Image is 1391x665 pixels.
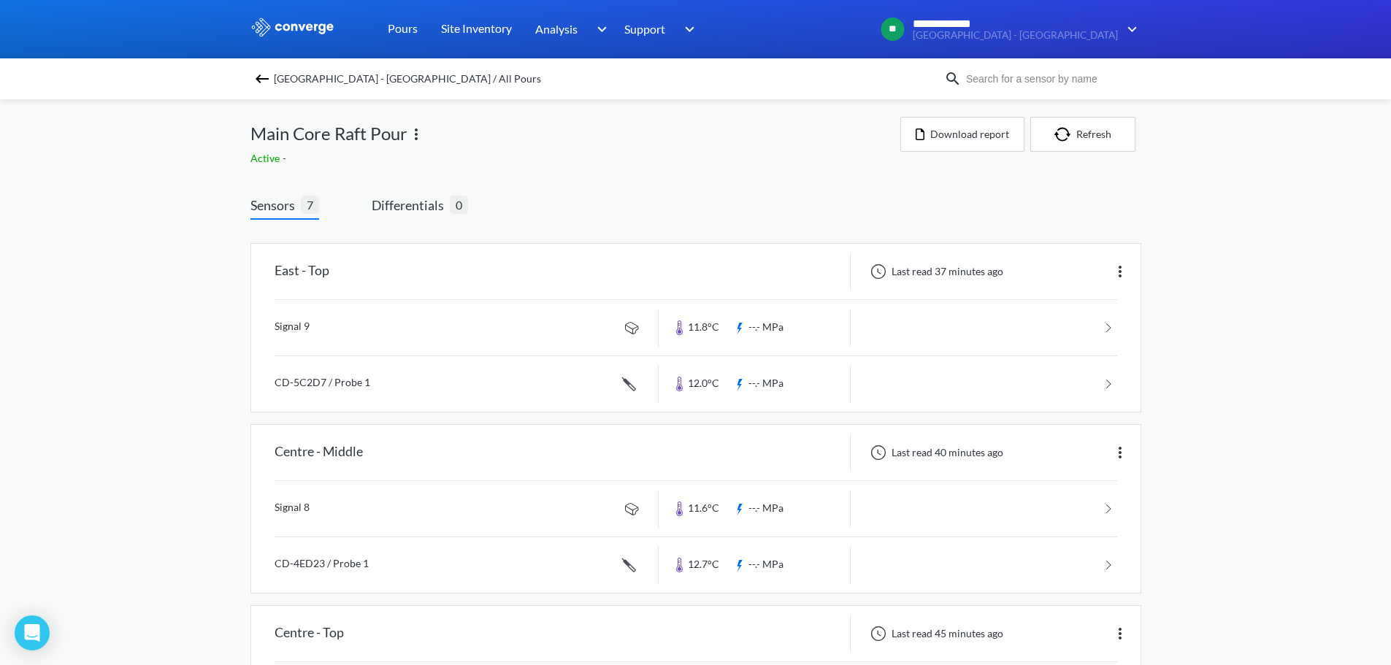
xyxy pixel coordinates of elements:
div: Last read 40 minutes ago [862,444,1008,461]
div: Centre - Middle [275,434,363,472]
span: Sensors [250,195,301,215]
span: Main Core Raft Pour [250,120,407,147]
img: more.svg [1111,625,1129,642]
img: icon-search.svg [944,70,962,88]
span: 7 [301,196,319,214]
span: Differentials [372,195,450,215]
img: downArrow.svg [675,20,699,38]
span: 0 [450,196,468,214]
img: more.svg [1111,444,1129,461]
span: - [283,152,289,164]
img: backspace.svg [253,70,271,88]
span: [GEOGRAPHIC_DATA] - [GEOGRAPHIC_DATA] / All Pours [274,69,541,89]
div: Last read 37 minutes ago [862,263,1008,280]
button: Download report [900,117,1024,152]
img: more.svg [407,126,425,143]
img: logo_ewhite.svg [250,18,335,36]
div: Last read 45 minutes ago [862,625,1008,642]
div: East - Top [275,253,329,291]
div: Open Intercom Messenger [15,615,50,650]
img: icon-refresh.svg [1054,127,1076,142]
input: Search for a sensor by name [962,71,1138,87]
span: Analysis [535,20,578,38]
img: downArrow.svg [587,20,610,38]
div: Centre - Top [275,615,344,653]
button: Refresh [1030,117,1135,152]
span: Active [250,152,283,164]
img: icon-file.svg [916,128,924,140]
img: downArrow.svg [1118,20,1141,38]
img: more.svg [1111,263,1129,280]
span: [GEOGRAPHIC_DATA] - [GEOGRAPHIC_DATA] [913,30,1118,41]
span: Support [624,20,665,38]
